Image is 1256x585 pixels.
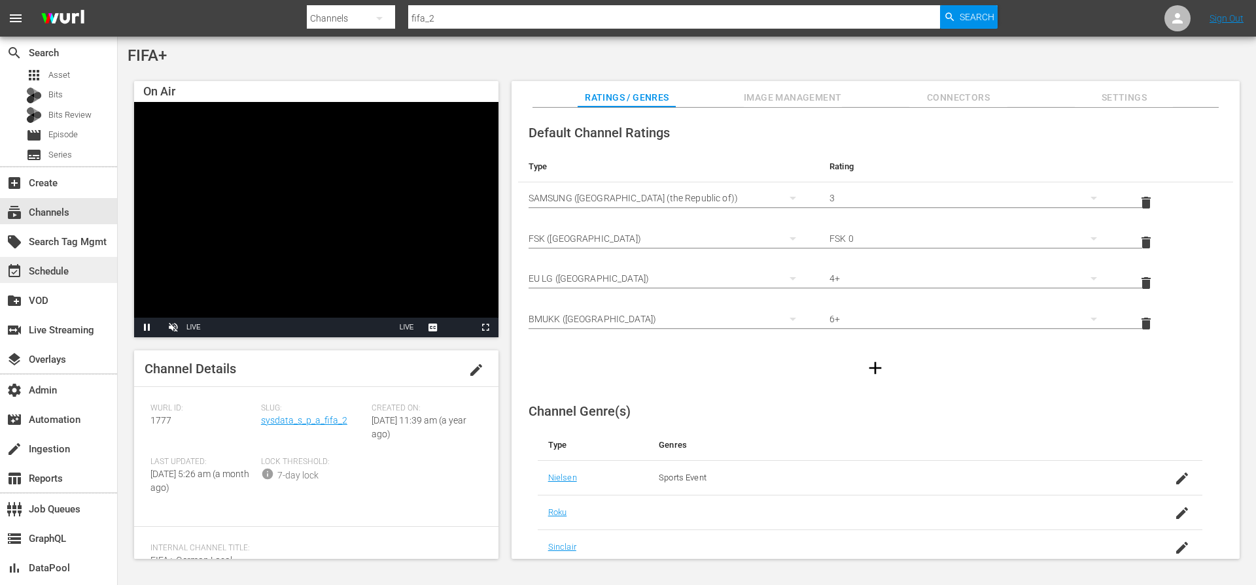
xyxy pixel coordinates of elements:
div: FSK ([GEOGRAPHIC_DATA]) [529,220,809,257]
button: Search [940,5,998,29]
th: Type [538,429,648,461]
span: Ingestion [7,441,22,457]
th: Rating [819,151,1120,182]
span: Created On: [372,403,476,414]
th: Type [518,151,819,182]
span: Connectors [909,90,1007,106]
button: Picture-in-Picture [446,318,472,337]
div: Video Player [134,102,498,337]
a: Nielsen [548,473,577,482]
span: Settings [1075,90,1173,106]
div: EU LG ([GEOGRAPHIC_DATA]) [529,260,809,297]
span: FIFA+ German Local [150,555,232,565]
span: Reports [7,471,22,486]
span: Episode [26,127,42,143]
span: Lock Threshold: [261,457,365,467]
span: Automation [7,412,22,427]
div: Bits [26,88,42,103]
div: FSK 0 [829,220,1109,257]
span: FIFA+ [128,46,167,65]
span: Admin [7,382,22,398]
button: edit [461,354,492,386]
span: Channels [7,205,22,220]
div: 6+ [829,301,1109,337]
span: delete [1138,275,1154,291]
span: Create [7,175,22,191]
span: Ratings / Genres [578,90,676,106]
span: edit [468,362,484,378]
button: Unmute [160,318,186,337]
span: Asset [26,67,42,83]
div: 4+ [829,260,1109,297]
span: Search Tag Mgmt [7,234,22,250]
span: delete [1138,195,1154,210]
button: delete [1130,308,1162,339]
div: 3 [829,180,1109,216]
span: Overlays [7,352,22,367]
span: Job Queues [7,501,22,517]
span: Channel Details [145,361,236,376]
span: Wurl ID: [150,403,254,414]
span: Last Updated: [150,457,254,467]
span: Episode [48,128,78,141]
span: Bits Review [48,109,92,122]
span: DataPool [7,560,22,576]
div: Bits Review [26,107,42,123]
span: Search [960,5,994,29]
div: LIVE [186,318,201,337]
th: Genres [648,429,1128,461]
span: Asset [48,69,70,82]
span: delete [1138,316,1154,331]
span: Search [7,45,22,61]
button: delete [1130,227,1162,258]
span: 1777 [150,415,171,426]
span: Default Channel Ratings [529,125,670,141]
button: Seek to live, currently playing live [394,318,420,337]
span: Series [48,148,72,161]
div: SAMSUNG ([GEOGRAPHIC_DATA] (the Republic of)) [529,180,809,216]
span: Schedule [7,263,22,279]
span: [DATE] 5:26 am (a month ago) [150,469,249,493]
span: Channel Genre(s) [529,403,631,419]
div: BMUKK ([GEOGRAPHIC_DATA]) [529,301,809,337]
span: Slug: [261,403,365,414]
table: simple table [518,151,1233,343]
span: info [261,467,274,480]
a: sysdata_s_p_a_fifa_2 [261,415,347,426]
span: GraphQL [7,531,22,546]
button: Fullscreen [472,318,498,337]
span: VOD [7,293,22,309]
a: Roku [548,507,567,517]
a: Sign Out [1210,13,1244,24]
span: Internal Channel Title: [150,543,476,554]
button: delete [1130,267,1162,299]
button: delete [1130,187,1162,218]
span: menu [8,10,24,26]
img: ans4CAIJ8jUAAAAAAAAAAAAAAAAAAAAAAAAgQb4GAAAAAAAAAAAAAAAAAAAAAAAAJMjXAAAAAAAAAAAAAAAAAAAAAAAAgAT5G... [31,3,94,34]
span: Image Management [744,90,842,106]
span: LIVE [400,324,414,331]
span: [DATE] 11:39 am (a year ago) [372,415,466,439]
div: 7-day lock [277,469,319,482]
button: Captions [420,318,446,337]
span: delete [1138,235,1154,250]
span: Series [26,147,42,163]
button: Pause [134,318,160,337]
span: Live Streaming [7,322,22,338]
a: Sinclair [548,542,576,552]
span: On Air [143,84,175,98]
span: Bits [48,88,63,101]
